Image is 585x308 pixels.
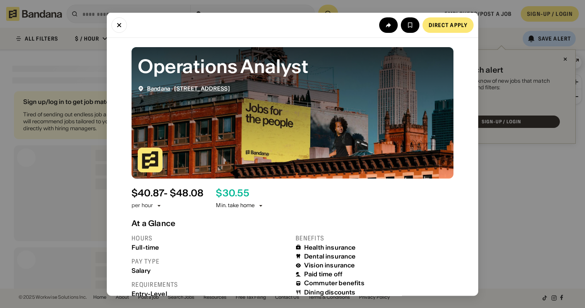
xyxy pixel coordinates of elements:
[304,243,356,251] div: Health insurance
[304,262,355,269] div: Vision insurance
[111,17,127,32] button: Close
[132,187,204,199] div: $ 40.87 - $48.08
[304,271,342,278] div: Paid time off
[132,234,289,242] div: Hours
[304,252,356,260] div: Dental insurance
[132,290,289,297] div: Entry-Level
[216,187,249,199] div: $ 30.55
[138,147,162,172] img: Bandana logo
[304,288,356,296] div: Dining discounts
[132,267,289,274] div: Salary
[216,202,264,209] div: Min. take home
[296,234,453,242] div: Benefits
[147,85,170,92] a: Bandana
[132,280,289,288] div: Requirements
[132,218,453,228] div: At a Glance
[132,257,289,265] div: Pay type
[174,85,229,92] a: [STREET_ADDRESS]
[304,279,364,287] div: Commuter benefits
[147,85,230,92] div: ·
[429,22,467,27] div: Direct Apply
[132,243,289,251] div: Full-time
[132,202,153,209] div: per hour
[138,53,447,79] div: Operations Analyst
